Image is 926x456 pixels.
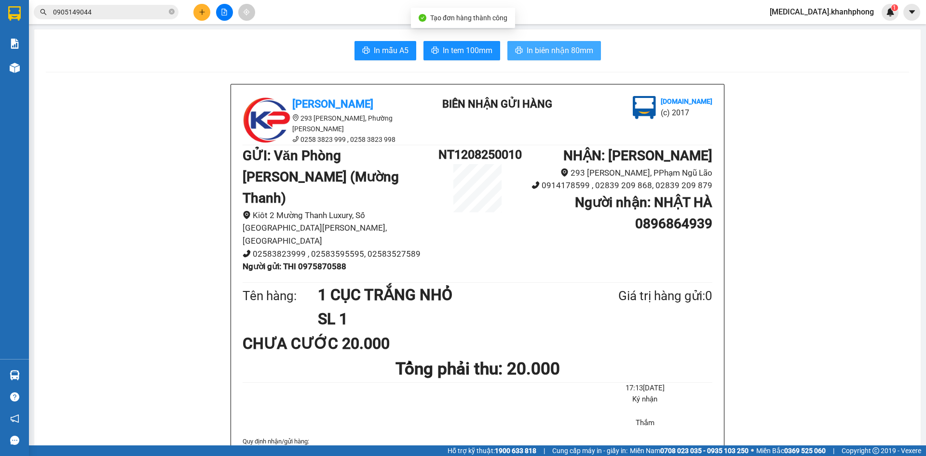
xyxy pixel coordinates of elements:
[8,6,21,21] img: logo-vxr
[169,9,175,14] span: close-circle
[423,41,500,60] button: printerIn tem 100mm
[362,46,370,55] span: printer
[243,356,712,382] h1: Tổng phải thu: 20.000
[243,148,399,206] b: GỬI : Văn Phòng [PERSON_NAME] (Mường Thanh)
[431,46,439,55] span: printer
[630,445,749,456] span: Miền Nam
[105,12,128,35] img: logo.jpg
[216,4,233,21] button: file-add
[442,98,552,110] b: BIÊN NHẬN GỬI HÀNG
[552,445,627,456] span: Cung cấp máy in - giấy in:
[531,181,540,189] span: phone
[243,9,250,15] span: aim
[12,62,54,108] b: [PERSON_NAME]
[578,383,712,394] li: 17:13[DATE]
[661,107,712,119] li: (c) 2017
[243,113,416,134] li: 293 [PERSON_NAME], Phường [PERSON_NAME]
[243,96,291,144] img: logo.jpg
[563,148,712,164] b: NHẬN : [PERSON_NAME]
[443,44,492,56] span: In tem 100mm
[12,12,60,60] img: logo.jpg
[62,14,93,76] b: BIÊN NHẬN GỬI HÀNG
[10,414,19,423] span: notification
[354,41,416,60] button: printerIn mẫu A5
[751,449,754,453] span: ⚪️
[243,262,346,271] b: Người gửi : THI 0975870588
[199,9,205,15] span: plus
[193,4,210,21] button: plus
[243,286,318,306] div: Tên hàng:
[10,63,20,73] img: warehouse-icon
[507,41,601,60] button: printerIn biên nhận 80mm
[575,194,712,232] b: Người nhận : NHẬT HÀ 0896864939
[81,37,133,44] b: [DOMAIN_NAME]
[169,8,175,17] span: close-circle
[53,7,167,17] input: Tìm tên, số ĐT hoặc mã đơn
[560,168,569,177] span: environment
[292,98,373,110] b: [PERSON_NAME]
[495,447,536,455] strong: 1900 633 818
[419,14,426,22] span: check-circle
[661,97,712,105] b: [DOMAIN_NAME]
[10,370,20,380] img: warehouse-icon
[221,9,228,15] span: file-add
[10,39,20,49] img: solution-icon
[81,46,133,58] li: (c) 2017
[243,332,397,356] div: CHƯA CƯỚC 20.000
[318,307,572,331] h1: SL 1
[633,96,656,119] img: logo.jpg
[292,114,299,121] span: environment
[572,286,712,306] div: Giá trị hàng gửi: 0
[578,417,712,429] li: Thắm
[872,447,879,454] span: copyright
[430,14,507,22] span: Tạo đơn hàng thành công
[833,445,834,456] span: |
[515,46,523,55] span: printer
[243,209,438,248] li: Kiôt 2 Mường Thanh Luxury, Số [GEOGRAPHIC_DATA][PERSON_NAME], [GEOGRAPHIC_DATA]
[243,248,438,261] li: 02583823999 , 02583595595, 02583527589
[243,249,251,258] span: phone
[243,134,416,145] li: 0258 3823 999 , 0258 3823 998
[762,6,882,18] span: [MEDICAL_DATA].khanhphong
[374,44,409,56] span: In mẫu A5
[517,166,712,180] li: 293 [PERSON_NAME], PPhạm Ngũ Lão
[517,179,712,192] li: 0914178599 , 02839 209 868, 02839 209 879
[448,445,536,456] span: Hỗ trợ kỹ thuật:
[10,392,19,401] span: question-circle
[292,136,299,142] span: phone
[243,211,251,219] span: environment
[893,4,896,11] span: 1
[544,445,545,456] span: |
[438,145,517,164] h1: NT1208250010
[238,4,255,21] button: aim
[784,447,826,455] strong: 0369 525 060
[903,4,920,21] button: caret-down
[660,447,749,455] strong: 0708 023 035 - 0935 103 250
[886,8,895,16] img: icon-new-feature
[756,445,826,456] span: Miền Bắc
[908,8,916,16] span: caret-down
[527,44,593,56] span: In biên nhận 80mm
[318,283,572,307] h1: 1 CỤC TRẮNG NHỎ
[10,436,19,445] span: message
[40,9,47,15] span: search
[891,4,898,11] sup: 1
[578,394,712,405] li: Ký nhận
